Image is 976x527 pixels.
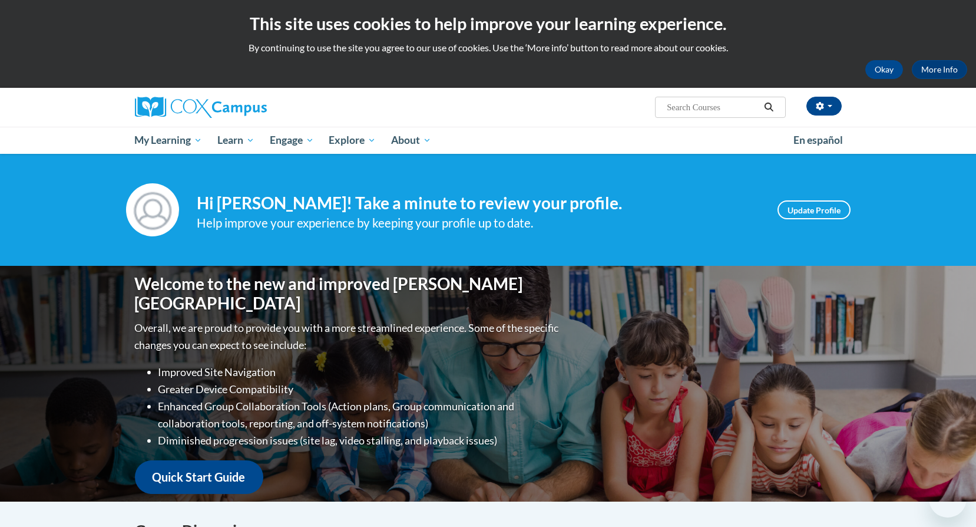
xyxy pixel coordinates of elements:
iframe: Button to launch messaging window [929,480,967,518]
span: En español [793,134,843,146]
div: Main menu [117,127,859,154]
li: Improved Site Navigation [158,364,562,381]
a: Quick Start Guide [135,460,263,494]
h1: Welcome to the new and improved [PERSON_NAME][GEOGRAPHIC_DATA] [135,274,562,314]
li: Greater Device Compatibility [158,381,562,398]
img: Profile Image [126,183,179,236]
a: Engage [262,127,322,154]
img: Cox Campus [135,97,267,118]
h2: This site uses cookies to help improve your learning experience. [9,12,967,35]
p: By continuing to use the site you agree to our use of cookies. Use the ‘More info’ button to read... [9,41,967,54]
a: More Info [912,60,967,79]
span: Engage [270,133,314,147]
p: Overall, we are proud to provide you with a more streamlined experience. Some of the specific cha... [135,320,562,354]
a: Cox Campus [135,97,359,118]
button: Okay [865,60,903,79]
span: Learn [217,133,254,147]
a: About [383,127,439,154]
button: Search [760,100,778,114]
h4: Hi [PERSON_NAME]! Take a minute to review your profile. [197,193,760,213]
a: Update Profile [778,200,851,219]
a: En español [786,128,851,153]
button: Account Settings [806,97,842,116]
span: My Learning [134,133,202,147]
li: Enhanced Group Collaboration Tools (Action plans, Group communication and collaboration tools, re... [158,398,562,432]
a: Learn [210,127,262,154]
div: Help improve your experience by keeping your profile up to date. [197,213,760,233]
span: Explore [329,133,376,147]
a: Explore [321,127,383,154]
a: My Learning [127,127,210,154]
span: About [391,133,431,147]
li: Diminished progression issues (site lag, video stalling, and playback issues) [158,432,562,449]
input: Search Courses [666,100,760,114]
